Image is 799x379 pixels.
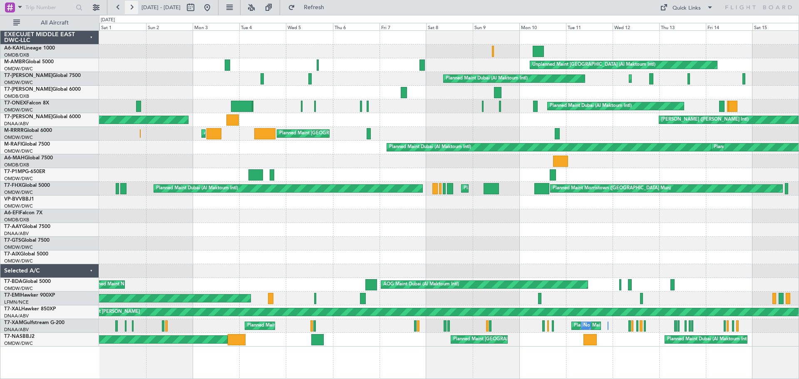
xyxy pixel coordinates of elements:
a: OMDB/DXB [4,93,29,99]
a: OMDW/DWC [4,66,33,72]
div: Sun 2 [146,23,193,30]
a: T7-GTSGlobal 7500 [4,238,50,243]
a: M-RAFIGlobal 7500 [4,142,50,147]
a: T7-EMIHawker 900XP [4,293,55,298]
span: T7-ONEX [4,101,26,106]
div: Sat 1 [99,23,146,30]
div: Planned Maint Dubai (Al Maktoum Intl) [631,72,713,85]
a: T7-ONEXFalcon 8X [4,101,49,106]
div: Planned Maint Dubai (Al Maktoum Intl) [550,100,632,112]
a: OMDB/DXB [4,52,29,58]
div: [PERSON_NAME] ([PERSON_NAME] Intl) [661,114,749,126]
a: T7-XAMGulfstream G-200 [4,320,65,325]
a: DNAA/ABV [4,313,29,319]
span: T7-AAY [4,224,22,229]
a: OMDW/DWC [4,244,33,250]
a: OMDW/DWC [4,176,33,182]
a: M-RRRRGlobal 6000 [4,128,52,133]
div: Fri 14 [706,23,752,30]
span: T7-[PERSON_NAME] [4,114,52,119]
span: T7-XAL [4,307,21,312]
a: OMDB/DXB [4,162,29,168]
a: T7-NASBBJ2 [4,334,35,339]
a: OMDW/DWC [4,79,33,86]
a: T7-BDAGlobal 5000 [4,279,51,284]
div: Thu 13 [659,23,706,30]
div: Sat 15 [752,23,799,30]
div: Wed 5 [286,23,333,30]
a: DNAA/ABV [4,121,29,127]
div: Planned Maint Dubai (Al Maktoum Intl) [464,182,546,195]
a: A6-MAHGlobal 7500 [4,156,53,161]
span: M-RRRR [4,128,24,133]
div: Planned Maint Morristown ([GEOGRAPHIC_DATA] Mun) [553,182,671,195]
div: Thu 6 [333,23,380,30]
div: Sat 8 [426,23,473,30]
span: Refresh [297,5,332,10]
span: M-RAFI [4,142,22,147]
div: No Crew [583,320,603,332]
a: OMDW/DWC [4,134,33,141]
span: T7-[PERSON_NAME] [4,87,52,92]
div: Mon 3 [193,23,239,30]
a: T7-P1MPG-650ER [4,169,45,174]
span: A6-KAH [4,46,23,51]
span: T7-[PERSON_NAME] [4,73,52,78]
a: T7-FHXGlobal 5000 [4,183,50,188]
a: T7-XALHawker 850XP [4,307,56,312]
div: Planned Maint [GEOGRAPHIC_DATA] ([GEOGRAPHIC_DATA]) [453,333,584,346]
a: OMDW/DWC [4,107,33,113]
span: T7-AIX [4,252,20,257]
div: Fri 7 [380,23,426,30]
div: Planned Maint Dubai (Al Maktoum Intl) [389,141,471,154]
span: T7-FHX [4,183,22,188]
a: DNAA/ABV [4,327,29,333]
div: Unplanned Maint [GEOGRAPHIC_DATA] (Al Maktoum Intl) [532,59,655,71]
div: Planned Maint Dubai (Al Maktoum Intl) [446,72,528,85]
div: AOG Maint Dubai (Al Maktoum Intl) [204,127,280,140]
div: AOG Maint Dubai (Al Maktoum Intl) [383,278,459,291]
a: LFMN/NCE [4,299,29,305]
div: Planned Maint Dubai (Al Maktoum Intl) [667,333,749,346]
div: Tue 11 [566,23,613,30]
div: Planned Maint [PERSON_NAME] [70,306,140,318]
div: Sun 9 [473,23,519,30]
span: M-AMBR [4,59,25,64]
div: Quick Links [672,4,701,12]
a: A6-EFIFalcon 7X [4,211,42,216]
a: T7-AAYGlobal 7500 [4,224,50,229]
span: A6-MAH [4,156,25,161]
a: OMDB/DXB [4,217,29,223]
button: All Aircraft [9,16,90,30]
a: OMDW/DWC [4,285,33,292]
input: Trip Number [25,1,73,14]
a: OMDW/DWC [4,203,33,209]
a: T7-[PERSON_NAME]Global 7500 [4,73,81,78]
span: T7-BDA [4,279,22,284]
a: A6-KAHLineage 1000 [4,46,55,51]
div: Planned Maint Abuja ([PERSON_NAME] Intl) [247,320,341,332]
a: OMDW/DWC [4,148,33,154]
span: T7-EMI [4,293,20,298]
div: Planned Maint Dubai (Al Maktoum Intl) [714,141,796,154]
div: Wed 12 [613,23,659,30]
span: T7-NAS [4,334,22,339]
button: Quick Links [656,1,717,14]
a: DNAA/ABV [4,230,29,237]
a: OMDW/DWC [4,340,33,347]
button: Refresh [284,1,334,14]
a: T7-[PERSON_NAME]Global 6000 [4,114,81,119]
span: VP-BVV [4,197,22,202]
span: T7-P1MP [4,169,25,174]
a: OMDW/DWC [4,189,33,196]
a: T7-AIXGlobal 5000 [4,252,48,257]
a: VP-BVVBBJ1 [4,197,34,202]
span: All Aircraft [22,20,88,26]
div: [DATE] [101,17,115,24]
div: Planned Maint Abuja ([PERSON_NAME] Intl) [574,320,667,332]
div: Mon 10 [519,23,566,30]
div: Tue 4 [239,23,286,30]
a: T7-[PERSON_NAME]Global 6000 [4,87,81,92]
span: [DATE] - [DATE] [141,4,181,11]
span: T7-XAM [4,320,23,325]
